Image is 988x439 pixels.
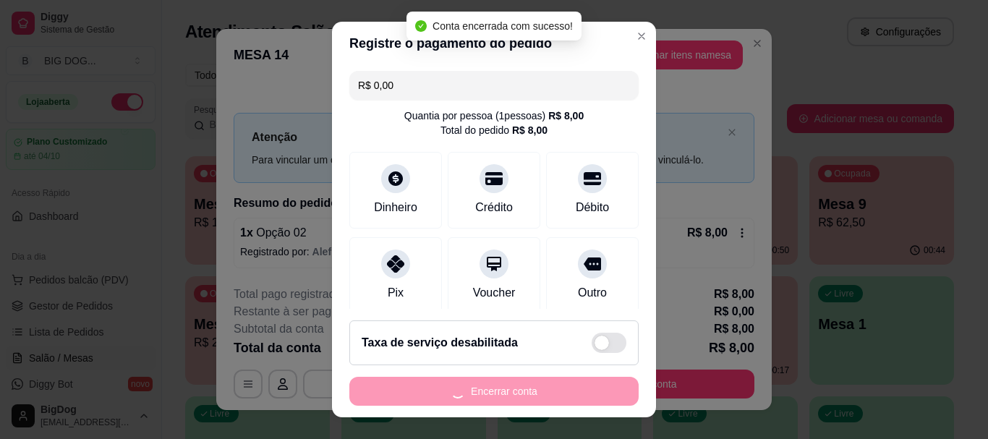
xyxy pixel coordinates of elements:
[473,284,516,302] div: Voucher
[548,108,584,123] div: R$ 8,00
[576,199,609,216] div: Débito
[433,20,573,32] span: Conta encerrada com sucesso!
[578,284,607,302] div: Outro
[512,123,548,137] div: R$ 8,00
[332,22,656,65] header: Registre o pagamento do pedido
[362,334,518,351] h2: Taxa de serviço desabilitada
[374,199,417,216] div: Dinheiro
[475,199,513,216] div: Crédito
[630,25,653,48] button: Close
[440,123,548,137] div: Total do pedido
[388,284,404,302] div: Pix
[404,108,584,123] div: Quantia por pessoa ( 1 pessoas)
[415,20,427,32] span: check-circle
[358,71,630,100] input: Ex.: hambúrguer de cordeiro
